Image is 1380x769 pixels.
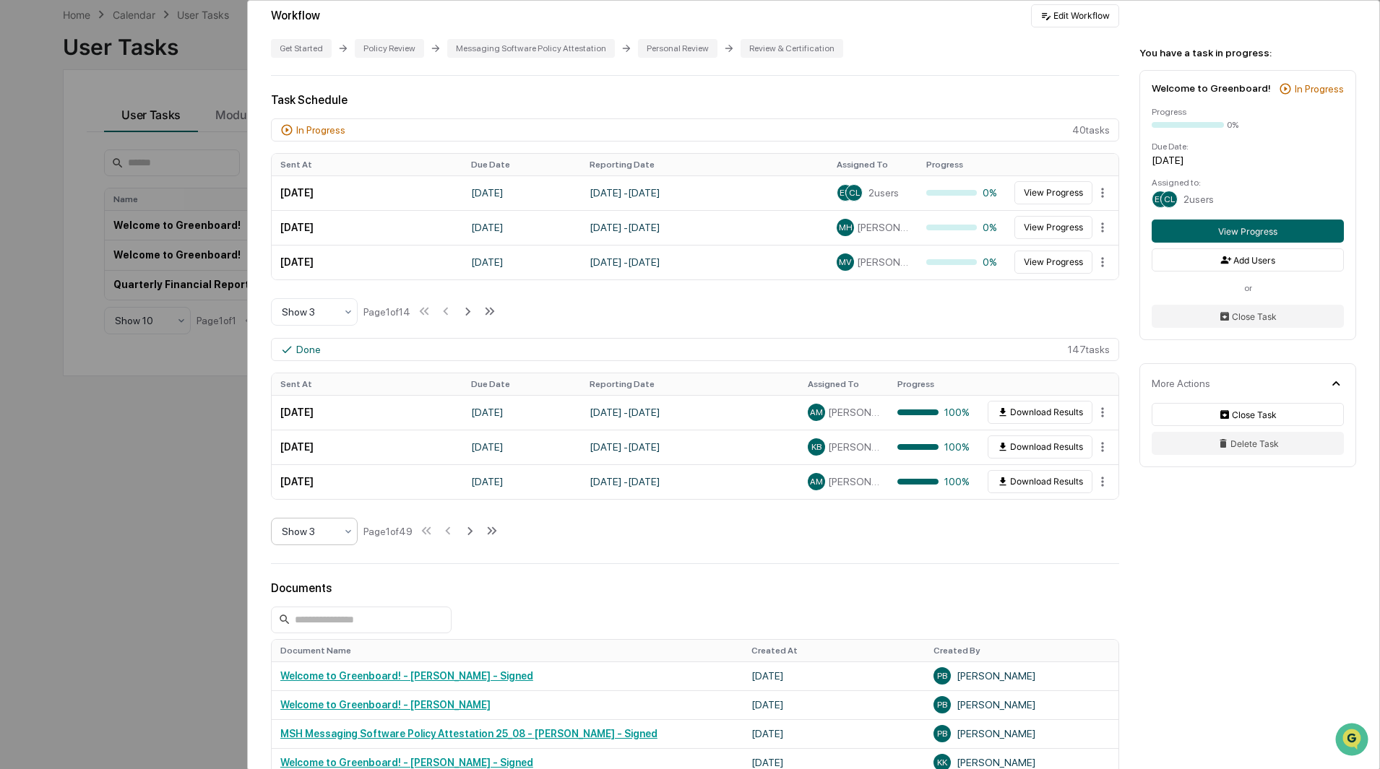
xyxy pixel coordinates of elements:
[119,182,179,196] span: Attestations
[1152,142,1344,152] div: Due Date:
[1152,403,1344,426] button: Close Task
[897,476,970,487] div: 100%
[1152,155,1344,166] div: [DATE]
[271,581,1119,595] div: Documents
[638,39,717,58] div: Personal Review
[363,306,410,318] div: Page 1 of 14
[988,470,1092,493] button: Download Results
[926,187,999,199] div: 0%
[29,209,91,224] span: Data Lookup
[828,154,918,175] th: Assigned To
[272,245,462,279] td: [DATE]
[828,407,880,418] span: [PERSON_NAME]
[1295,83,1344,95] div: In Progress
[1152,178,1344,188] div: Assigned to:
[14,183,26,195] div: 🖐️
[447,39,615,58] div: Messaging Software Policy Attestation
[296,344,321,355] div: Done
[462,430,581,464] td: [DATE]
[925,640,1118,661] th: Created By
[272,395,462,430] td: [DATE]
[14,30,263,53] p: How can we help?
[849,188,860,198] span: CL
[105,183,116,195] div: 🗄️
[1152,283,1344,293] div: or
[840,188,851,198] span: EU
[296,124,345,136] div: In Progress
[1152,82,1271,94] div: Welcome to Greenboard!
[49,125,183,136] div: We're available if you need us!
[363,526,413,537] div: Page 1 of 49
[272,640,743,661] th: Document Name
[889,373,978,395] th: Progress
[102,244,175,256] a: Powered byPylon
[462,395,581,430] td: [DATE]
[1014,181,1092,204] button: View Progress
[462,210,581,245] td: [DATE]
[1164,194,1175,204] span: CL
[937,757,947,768] span: KK
[280,757,533,768] a: Welcome to Greenboard! - [PERSON_NAME] - Signed
[1334,721,1373,760] iframe: Open customer support
[14,110,40,136] img: 1746055101610-c473b297-6a78-478c-a979-82029cc54cd1
[581,175,828,210] td: [DATE] - [DATE]
[937,671,947,681] span: PB
[1183,194,1214,205] span: 2 users
[272,175,462,210] td: [DATE]
[14,211,26,222] div: 🔎
[246,115,263,132] button: Start new chat
[1014,251,1092,274] button: View Progress
[743,661,925,690] td: [DATE]
[933,725,1110,742] div: [PERSON_NAME]
[1155,194,1166,204] span: EU
[272,210,462,245] td: [DATE]
[271,118,1119,142] div: 40 task s
[1139,47,1356,58] div: You have a task in progress:
[272,373,462,395] th: Sent At
[918,154,1007,175] th: Progress
[988,435,1092,459] button: Download Results
[828,476,880,487] span: [PERSON_NAME]
[937,729,947,739] span: PB
[271,93,1119,107] div: Task Schedule
[828,441,880,453] span: [PERSON_NAME]
[743,719,925,748] td: [DATE]
[743,640,925,661] th: Created At
[462,175,581,210] td: [DATE]
[355,39,424,58] div: Policy Review
[1152,220,1344,243] button: View Progress
[926,222,999,233] div: 0%
[272,464,462,499] td: [DATE]
[144,245,175,256] span: Pylon
[1152,432,1344,455] button: Delete Task
[462,464,581,499] td: [DATE]
[811,442,821,452] span: KB
[988,401,1092,424] button: Download Results
[1152,305,1344,328] button: Close Task
[857,256,909,268] span: [PERSON_NAME]
[49,110,237,125] div: Start new chat
[933,696,1110,713] div: [PERSON_NAME]
[897,441,970,453] div: 100%
[581,464,799,499] td: [DATE] - [DATE]
[897,407,970,418] div: 100%
[581,210,828,245] td: [DATE] - [DATE]
[272,154,462,175] th: Sent At
[839,257,852,267] span: MV
[280,728,657,739] a: MSH Messaging Software Policy Attestation 25_08 - [PERSON_NAME] - Signed
[581,373,799,395] th: Reporting Date
[937,700,947,710] span: PB
[839,222,853,233] span: MH
[462,154,581,175] th: Due Date
[9,176,99,202] a: 🖐️Preclearance
[1152,248,1344,271] button: Add Users
[741,39,843,58] div: Review & Certification
[581,430,799,464] td: [DATE] - [DATE]
[581,245,828,279] td: [DATE] - [DATE]
[280,670,533,682] a: Welcome to Greenboard! - [PERSON_NAME] - Signed
[933,667,1110,685] div: [PERSON_NAME]
[581,395,799,430] td: [DATE] - [DATE]
[271,39,332,58] div: Get Started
